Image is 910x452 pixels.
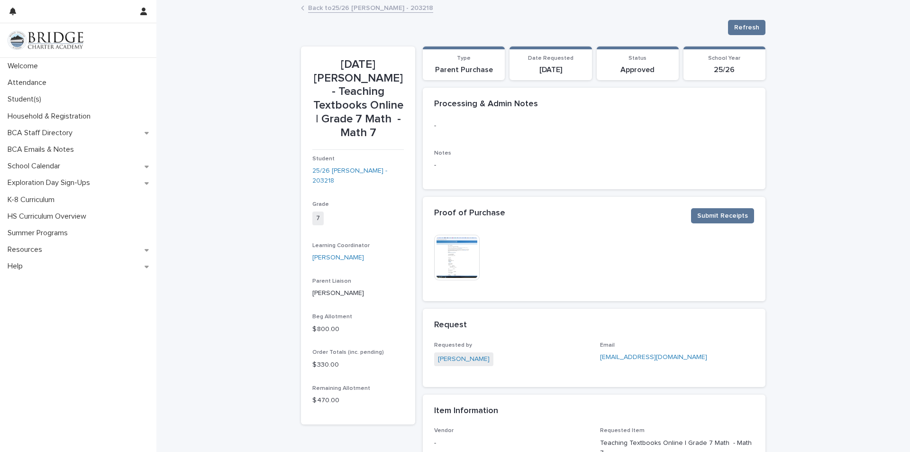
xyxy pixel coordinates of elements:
span: Requested by [434,342,472,348]
p: 25/26 [689,65,760,74]
span: Learning Coordinator [312,243,370,249]
p: Resources [4,245,50,254]
span: Refresh [734,23,759,32]
p: $ 800.00 [312,324,404,334]
p: K-8 Curriculum [4,195,62,204]
p: BCA Staff Directory [4,129,80,138]
span: Order Totals (inc. pending) [312,350,384,355]
span: Vendor [434,428,454,434]
span: Email [600,342,615,348]
p: BCA Emails & Notes [4,145,82,154]
p: Household & Registration [4,112,98,121]
span: Beg Allotment [312,314,352,320]
p: Attendance [4,78,54,87]
button: Refresh [728,20,765,35]
p: $ 330.00 [312,360,404,370]
p: - [434,160,754,170]
p: [DATE] [PERSON_NAME] - Teaching Textbooks Online | Grade 7 Math - Math 7 [312,58,404,140]
p: Help [4,262,30,271]
img: V1C1m3IdTEidaUdm9Hs0 [8,31,83,50]
p: Parent Purchase [428,65,499,74]
p: $ 470.00 [312,396,404,406]
span: Submit Receipts [697,211,748,221]
button: Submit Receipts [691,208,754,223]
span: Notes [434,150,451,156]
h2: Proof of Purchase [434,208,505,219]
p: Student(s) [4,95,49,104]
h2: Request [434,320,467,331]
p: Welcome [4,62,45,71]
p: Approved [602,65,673,74]
span: Grade [312,202,329,207]
span: Status [628,55,646,61]
span: Remaining Allotment [312,386,370,391]
p: Exploration Day Sign-Ups [4,178,98,187]
span: 7 [312,212,324,225]
p: HS Curriculum Overview [4,212,94,221]
h2: Item Information [434,406,498,416]
span: Type [457,55,471,61]
h2: Processing & Admin Notes [434,99,538,110]
a: 25/26 [PERSON_NAME] - 203218 [312,166,404,186]
a: [PERSON_NAME] [312,253,364,263]
p: School Calendar [4,162,68,171]
a: Back to25/26 [PERSON_NAME] - 203218 [308,2,433,13]
a: [EMAIL_ADDRESS][DOMAIN_NAME] [600,354,707,360]
p: [PERSON_NAME] [312,288,404,298]
span: Student [312,156,335,162]
p: Summer Programs [4,229,75,238]
span: Parent Liaison [312,278,351,284]
span: School Year [708,55,740,61]
p: - [434,121,754,131]
p: - [434,438,589,448]
span: Requested Item [600,428,645,434]
a: [PERSON_NAME] [438,354,490,364]
p: [DATE] [515,65,586,74]
span: Date Requested [528,55,573,61]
